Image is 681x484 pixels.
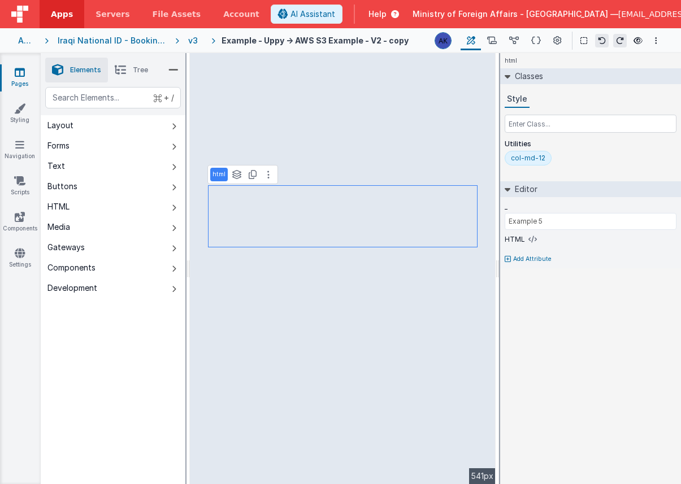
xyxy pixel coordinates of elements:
[153,8,201,20] span: File Assets
[413,8,618,20] span: Ministry of Foreign Affairs - [GEOGRAPHIC_DATA] —
[212,170,225,179] p: html
[41,278,185,298] button: Development
[41,237,185,258] button: Gateways
[58,35,166,46] div: Iraqi National ID - Booking Page
[511,154,545,163] div: col-md-12
[47,221,70,233] div: Media
[513,255,552,264] p: Add Attribute
[649,34,663,47] button: Options
[47,160,65,172] div: Text
[41,217,185,237] button: Media
[18,35,36,46] div: Apps
[47,262,96,273] div: Components
[45,87,181,108] input: Search Elements...
[41,156,185,176] button: Text
[47,201,70,212] div: HTML
[70,66,101,75] span: Elements
[469,468,496,484] div: 541px
[41,197,185,217] button: HTML
[500,53,522,68] h4: html
[133,66,148,75] span: Tree
[271,5,342,24] button: AI Assistant
[290,8,335,20] span: AI Assistant
[510,68,543,84] h2: Classes
[435,33,451,49] img: 1f6063d0be199a6b217d3045d703aa70
[41,115,185,136] button: Layout
[505,115,676,133] input: Enter Class...
[41,176,185,197] button: Buttons
[47,181,77,192] div: Buttons
[510,181,537,197] h2: Editor
[96,8,129,20] span: Servers
[47,242,85,253] div: Gateways
[51,8,73,20] span: Apps
[368,8,387,20] span: Help
[505,255,676,264] button: Add Attribute
[188,35,202,46] div: v3
[505,139,676,149] p: Utilities
[505,235,525,244] label: HTML
[47,282,97,294] div: Development
[41,258,185,278] button: Components
[505,202,508,211] label: _
[505,91,530,108] button: Style
[190,53,496,484] div: -->
[222,36,409,45] h4: Example - Uppy → AWS S3 Example - V2 - copy
[41,136,185,156] button: Forms
[154,87,174,108] span: + /
[47,140,70,151] div: Forms
[47,120,73,131] div: Layout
